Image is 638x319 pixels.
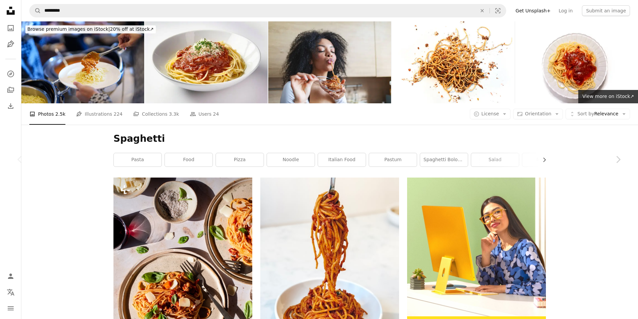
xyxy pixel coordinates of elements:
span: Sort by [577,111,594,116]
form: Find visuals sitewide [29,4,506,17]
button: Submit an image [582,5,630,16]
button: Search Unsplash [30,4,41,17]
a: Photos [4,21,17,35]
span: 3.3k [169,110,179,118]
button: License [470,109,511,119]
span: View more on iStock ↗ [582,94,634,99]
a: two plates of spaghetti with sauce and cheese [113,279,252,285]
a: Illustrations 224 [76,103,122,125]
span: Browse premium images on iStock | [27,26,110,32]
button: Orientation [513,109,563,119]
a: Explore [4,67,17,81]
a: pasta in white ceramic bowl [260,261,399,268]
a: Illustrations [4,37,17,51]
img: Young adult woman eating spaghetti at the kitchen [268,21,391,103]
a: pastum [369,153,417,167]
span: Orientation [525,111,551,116]
span: License [482,111,499,116]
a: noodle [267,153,315,167]
a: Download History [4,99,17,113]
span: 24 [213,110,219,118]
img: Big Mess: Spilled Spaghetti on Floor, Overhead Shot Copy Space [392,21,515,103]
h1: Spaghetti [113,133,546,145]
a: italian food [318,153,366,167]
img: A cropped image captures businesspeople in line, using serving spoons to pick their food from the... [21,21,144,103]
a: Users 24 [190,103,219,125]
button: Visual search [490,4,506,17]
img: file-1722962862010-20b14c5a0a60image [407,178,546,316]
a: spaghetti bolognese [420,153,468,167]
div: 20% off at iStock ↗ [25,25,156,33]
button: Sort byRelevance [566,109,630,119]
a: Get Unsplash+ [512,5,555,16]
a: food [165,153,213,167]
span: Relevance [577,111,618,117]
a: Next [598,127,638,192]
a: Collections 3.3k [133,103,179,125]
a: Browse premium images on iStock|20% off at iStock↗ [21,21,160,37]
span: 224 [114,110,123,118]
a: noodles [522,153,570,167]
button: Clear [475,4,490,17]
button: scroll list to the right [538,153,546,167]
a: Collections [4,83,17,97]
button: Menu [4,302,17,315]
a: pasta [114,153,162,167]
a: salad [471,153,519,167]
a: Log in / Sign up [4,270,17,283]
button: Language [4,286,17,299]
a: Log in [555,5,577,16]
img: pasta bolognese italian cuisine on a white backdrop [145,21,268,103]
img: spaghetti on a plate isolated on white background [515,21,638,103]
a: View more on iStock↗ [578,90,638,103]
a: pizza [216,153,264,167]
